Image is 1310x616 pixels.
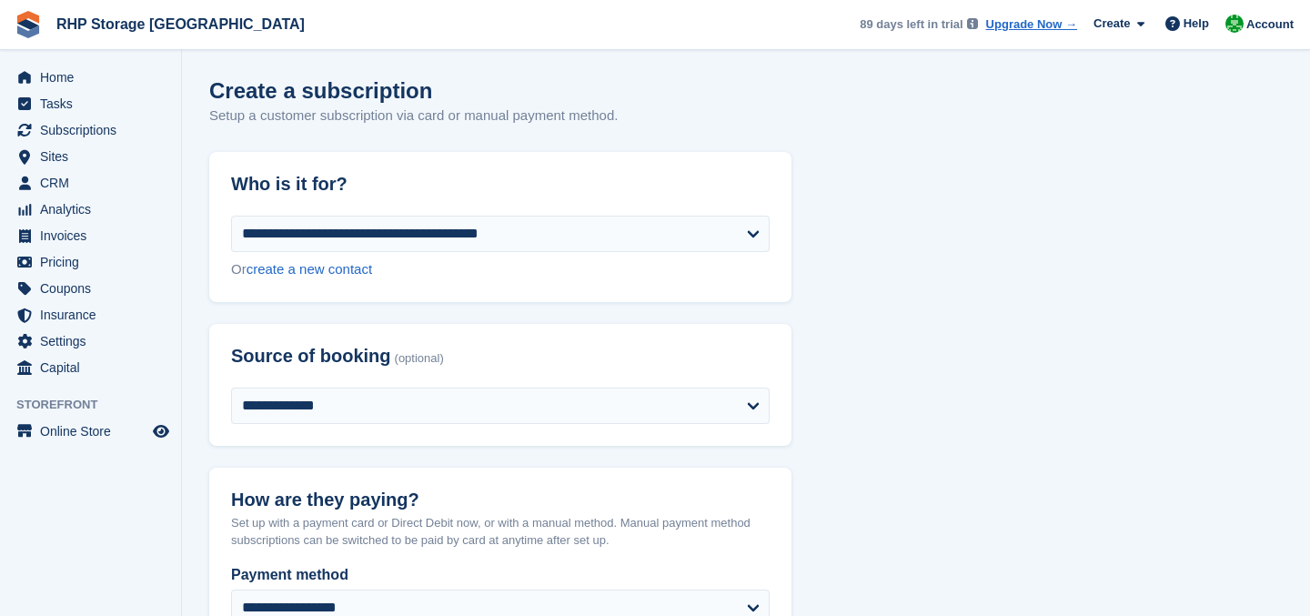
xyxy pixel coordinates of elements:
[231,514,770,550] p: Set up with a payment card or Direct Debit now, or with a manual method. Manual payment method su...
[40,355,149,380] span: Capital
[40,276,149,301] span: Coupons
[231,174,770,195] h2: Who is it for?
[9,355,172,380] a: menu
[967,18,978,29] img: icon-info-grey-7440780725fd019a000dd9b08b2336e03edf1995a4989e88bcd33f0948082b44.svg
[9,65,172,90] a: menu
[40,170,149,196] span: CRM
[9,328,172,354] a: menu
[150,420,172,442] a: Preview store
[1225,15,1244,33] img: Rod
[209,78,432,103] h1: Create a subscription
[9,117,172,143] a: menu
[209,106,618,126] p: Setup a customer subscription via card or manual payment method.
[40,65,149,90] span: Home
[9,144,172,169] a: menu
[9,302,172,328] a: menu
[40,144,149,169] span: Sites
[40,197,149,222] span: Analytics
[9,197,172,222] a: menu
[395,352,444,366] span: (optional)
[40,419,149,444] span: Online Store
[40,117,149,143] span: Subscriptions
[231,490,770,510] h2: How are they paying?
[9,276,172,301] a: menu
[40,249,149,275] span: Pricing
[16,396,181,414] span: Storefront
[40,328,149,354] span: Settings
[9,249,172,275] a: menu
[49,9,312,39] a: RHP Storage [GEOGRAPHIC_DATA]
[15,11,42,38] img: stora-icon-8386f47178a22dfd0bd8f6a31ec36ba5ce8667c1dd55bd0f319d3a0aa187defe.svg
[1184,15,1209,33] span: Help
[1093,15,1130,33] span: Create
[40,91,149,116] span: Tasks
[1246,15,1294,34] span: Account
[9,91,172,116] a: menu
[231,346,391,367] span: Source of booking
[247,261,372,277] a: create a new contact
[9,223,172,248] a: menu
[231,259,770,280] div: Or
[231,564,770,586] label: Payment method
[40,302,149,328] span: Insurance
[9,170,172,196] a: menu
[860,15,962,34] span: 89 days left in trial
[40,223,149,248] span: Invoices
[9,419,172,444] a: menu
[986,15,1077,34] a: Upgrade Now →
